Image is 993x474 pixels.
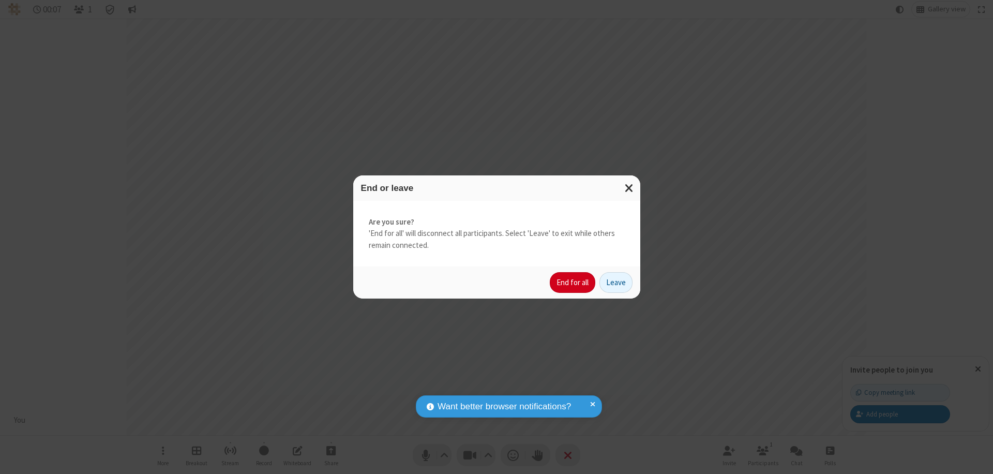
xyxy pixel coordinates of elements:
div: 'End for all' will disconnect all participants. Select 'Leave' to exit while others remain connec... [353,201,640,267]
strong: Are you sure? [369,216,625,228]
h3: End or leave [361,183,633,193]
button: Leave [599,272,633,293]
span: Want better browser notifications? [438,400,571,413]
button: End for all [550,272,595,293]
button: Close modal [619,175,640,201]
